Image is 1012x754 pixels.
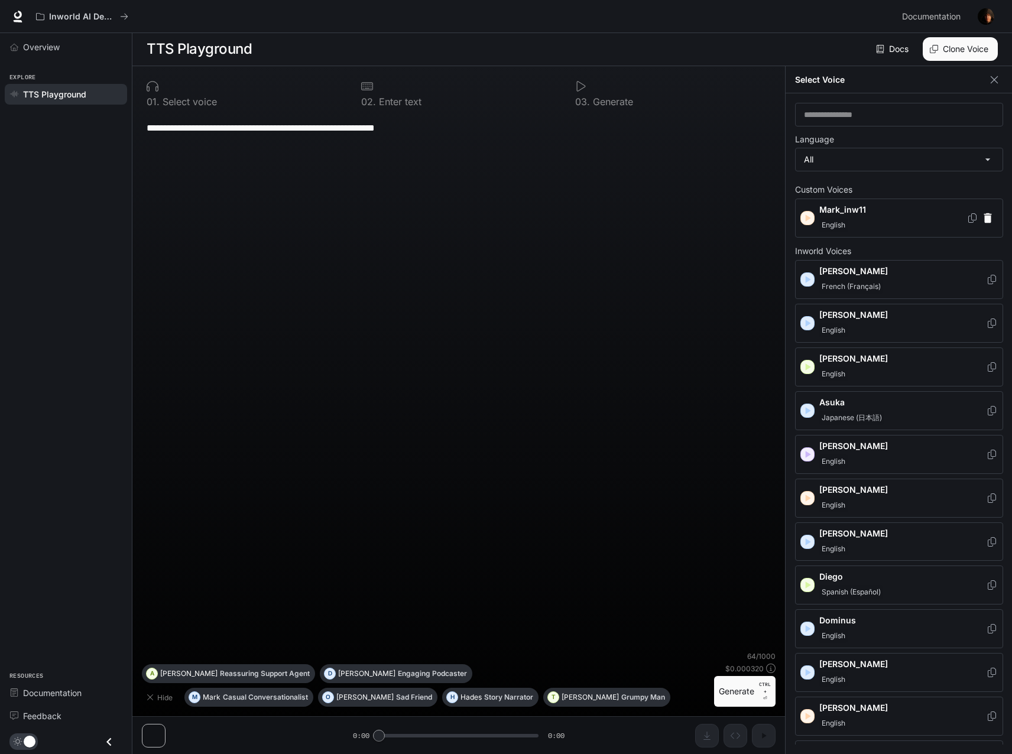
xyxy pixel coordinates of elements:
[325,664,335,683] div: D
[147,664,157,683] div: A
[819,454,848,469] span: English
[874,37,913,61] a: Docs
[923,37,998,61] button: Clone Voice
[795,247,1003,255] p: Inworld Voices
[203,694,220,701] p: Mark
[447,688,458,707] div: H
[223,694,308,701] p: Casual Conversationalist
[819,702,986,714] p: [PERSON_NAME]
[819,265,986,277] p: [PERSON_NAME]
[23,41,60,53] span: Overview
[819,498,848,512] span: English
[543,688,670,707] button: T[PERSON_NAME]Grumpy Man
[974,5,998,28] button: User avatar
[323,688,333,707] div: O
[484,694,533,701] p: Story Narrator
[819,353,986,365] p: [PERSON_NAME]
[336,694,394,701] p: [PERSON_NAME]
[5,706,127,726] a: Feedback
[96,730,122,754] button: Close drawer
[986,318,998,328] button: Copy Voice ID
[986,668,998,677] button: Copy Voice ID
[819,585,883,599] span: Spanish (Español)
[819,658,986,670] p: [PERSON_NAME]
[142,688,180,707] button: Hide
[819,716,848,730] span: English
[966,213,978,223] button: Copy Voice ID
[819,218,848,232] span: English
[442,688,539,707] button: HHadesStory Narrator
[23,88,86,100] span: TTS Playground
[160,670,218,677] p: [PERSON_NAME]
[819,484,986,496] p: [PERSON_NAME]
[320,664,472,683] button: D[PERSON_NAME]Engaging Podcaster
[795,186,1003,194] p: Custom Voices
[819,571,986,583] p: Diego
[986,537,998,547] button: Copy Voice ID
[160,97,217,106] p: Select voice
[897,5,969,28] a: Documentation
[147,97,160,106] p: 0 1 .
[548,688,559,707] div: T
[819,309,986,321] p: [PERSON_NAME]
[562,694,619,701] p: [PERSON_NAME]
[819,396,986,408] p: Asuka
[795,135,834,144] p: Language
[49,12,115,22] p: Inworld AI Demos
[396,694,432,701] p: Sad Friend
[31,5,134,28] button: All workspaces
[590,97,633,106] p: Generate
[819,528,986,539] p: [PERSON_NAME]
[5,682,127,703] a: Documentation
[23,687,82,699] span: Documentation
[759,681,771,702] p: ⏎
[819,411,884,425] span: Japanese (日本語)
[725,664,764,674] p: $ 0.000320
[986,406,998,415] button: Copy Voice ID
[714,676,776,707] button: GenerateCTRL +⏎
[376,97,421,106] p: Enter text
[147,37,252,61] h1: TTS Playground
[460,694,482,701] p: Hades
[986,711,998,721] button: Copy Voice ID
[361,97,376,106] p: 0 2 .
[819,672,848,687] span: English
[575,97,590,106] p: 0 3 .
[819,279,883,294] span: French (Français)
[986,275,998,284] button: Copy Voice ID
[986,624,998,633] button: Copy Voice ID
[978,8,994,25] img: User avatar
[5,37,127,57] a: Overview
[819,542,848,556] span: English
[819,204,966,216] p: Mark_inw11
[318,688,437,707] button: O[PERSON_NAME]Sad Friend
[23,710,61,722] span: Feedback
[986,580,998,590] button: Copy Voice ID
[902,9,961,24] span: Documentation
[819,323,848,337] span: English
[819,367,848,381] span: English
[24,734,35,747] span: Dark mode toggle
[796,148,1003,171] div: All
[986,450,998,459] button: Copy Voice ID
[338,670,395,677] p: [PERSON_NAME]
[398,670,467,677] p: Engaging Podcaster
[189,688,200,707] div: M
[819,629,848,643] span: English
[142,664,315,683] button: A[PERSON_NAME]Reassuring Support Agent
[986,362,998,372] button: Copy Voice ID
[220,670,310,677] p: Reassuring Support Agent
[747,651,776,661] p: 64 / 1000
[184,688,313,707] button: MMarkCasual Conversationalist
[819,615,986,626] p: Dominus
[986,493,998,503] button: Copy Voice ID
[621,694,665,701] p: Grumpy Man
[819,440,986,452] p: [PERSON_NAME]
[759,681,771,695] p: CTRL +
[5,84,127,105] a: TTS Playground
